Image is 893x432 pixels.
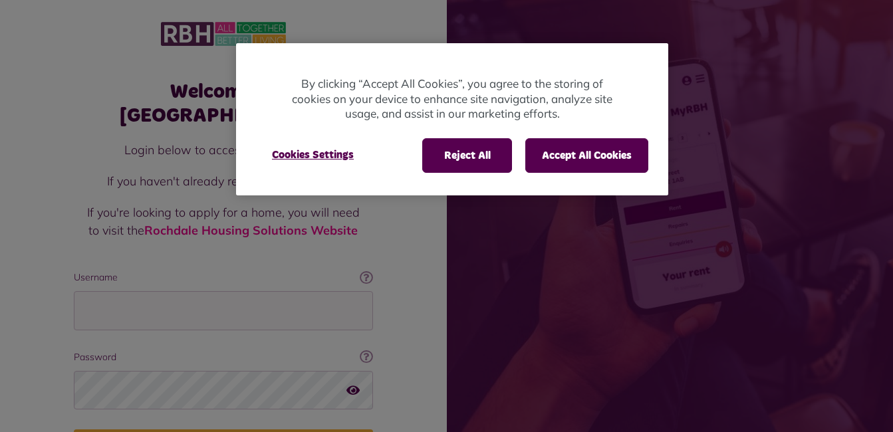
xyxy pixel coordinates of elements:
div: Cookie banner [236,43,668,195]
p: By clicking “Accept All Cookies”, you agree to the storing of cookies on your device to enhance s... [289,76,615,122]
button: Reject All [422,138,512,173]
button: Cookies Settings [256,138,370,171]
div: Privacy [236,43,668,195]
button: Accept All Cookies [525,138,648,173]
